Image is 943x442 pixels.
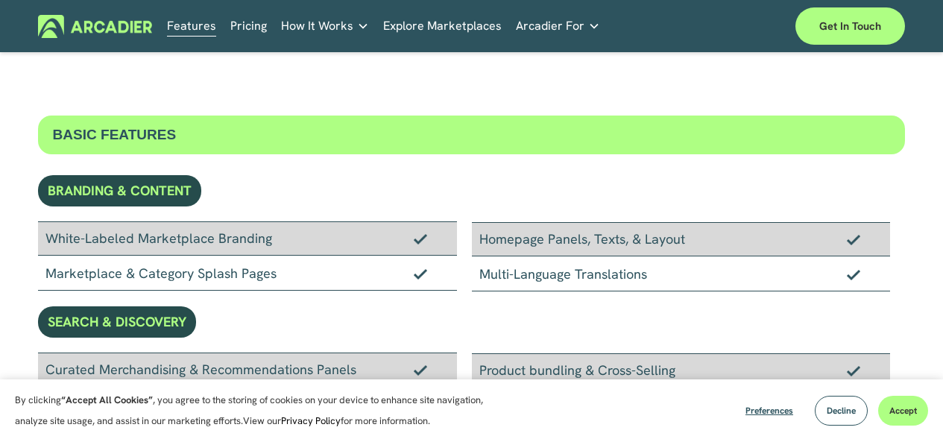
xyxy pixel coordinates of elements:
img: Checkmark [847,234,860,244]
div: Marketplace & Category Splash Pages [38,256,457,291]
img: Checkmark [847,269,860,280]
img: Checkmark [414,233,427,244]
img: Checkmark [414,268,427,279]
img: Arcadier [38,15,152,38]
a: folder dropdown [516,15,600,38]
div: Curated Merchandising & Recommendations Panels [38,353,457,387]
a: Pricing [230,15,267,38]
span: Preferences [745,405,793,417]
div: BASIC FEATURES [38,116,906,154]
a: Features [167,15,216,38]
button: Accept [878,396,928,426]
a: folder dropdown [281,15,369,38]
span: Decline [827,405,856,417]
a: Privacy Policy [281,414,341,427]
div: Multi-Language Translations [472,256,891,291]
div: BRANDING & CONTENT [38,175,201,206]
img: Checkmark [414,364,427,375]
strong: “Accept All Cookies” [61,394,153,406]
a: Get in touch [795,7,905,45]
span: Arcadier For [516,16,584,37]
img: Checkmark [847,365,860,376]
p: By clicking , you agree to the storing of cookies on your device to enhance site navigation, anal... [15,390,499,432]
button: Preferences [734,396,804,426]
span: How It Works [281,16,353,37]
div: White-Labeled Marketplace Branding [38,221,457,256]
div: SEARCH & DISCOVERY [38,306,196,338]
div: Product bundling & Cross-Selling [472,353,891,388]
div: Homepage Panels, Texts, & Layout [472,222,891,256]
button: Decline [815,396,868,426]
a: Explore Marketplaces [383,15,502,38]
span: Accept [889,405,917,417]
